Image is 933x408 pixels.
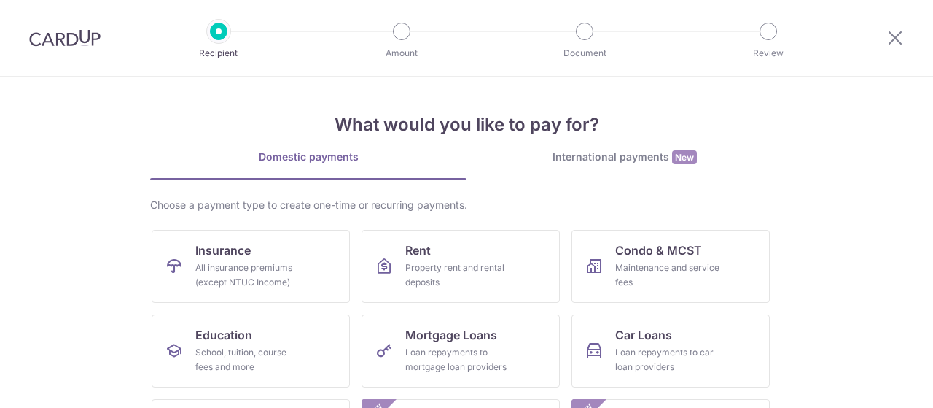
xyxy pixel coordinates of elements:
span: Education [195,326,252,344]
div: Loan repayments to car loan providers [615,345,720,374]
iframe: Opens a widget where you can find more information [840,364,918,401]
span: Rent [405,242,431,259]
a: EducationSchool, tuition, course fees and more [152,315,350,388]
a: Mortgage LoansLoan repayments to mortgage loan providers [362,315,560,388]
a: Car LoansLoan repayments to car loan providers [571,315,770,388]
div: School, tuition, course fees and more [195,345,300,374]
div: All insurance premiums (except NTUC Income) [195,261,300,290]
a: RentProperty rent and rental deposits [362,230,560,303]
div: Maintenance and service fees [615,261,720,290]
p: Review [714,46,822,61]
span: Car Loans [615,326,672,344]
div: Property rent and rental deposits [405,261,510,290]
div: Choose a payment type to create one-time or recurring payments. [150,198,783,212]
span: Insurance [195,242,251,259]
div: International payments [466,150,783,165]
img: CardUp [29,29,101,47]
span: Condo & MCST [615,242,702,259]
div: Domestic payments [150,150,466,164]
span: New [672,150,697,164]
div: Loan repayments to mortgage loan providers [405,345,510,374]
p: Document [531,46,639,61]
h4: What would you like to pay for? [150,112,783,138]
span: Mortgage Loans [405,326,497,344]
a: InsuranceAll insurance premiums (except NTUC Income) [152,230,350,303]
a: Condo & MCSTMaintenance and service fees [571,230,770,303]
p: Recipient [165,46,273,61]
p: Amount [348,46,456,61]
